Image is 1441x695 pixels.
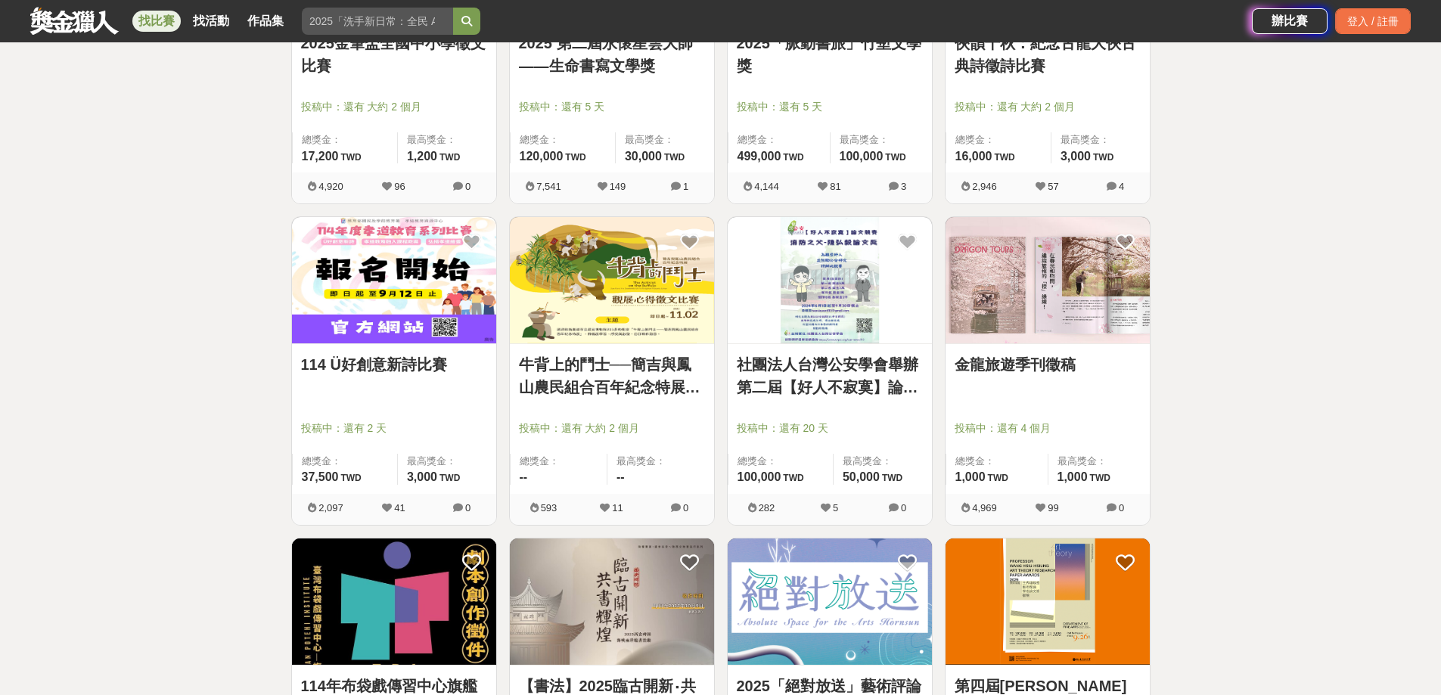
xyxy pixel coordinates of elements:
span: 1,000 [1057,470,1088,483]
span: 50,000 [843,470,880,483]
span: 37,500 [302,470,339,483]
span: 593 [541,502,557,513]
img: Cover Image [728,538,932,665]
span: 0 [465,181,470,192]
a: 114 Ü好創意新詩比賽 [301,353,487,376]
span: TWD [340,152,361,163]
a: 辦比賽 [1252,8,1328,34]
span: 2,097 [318,502,343,513]
span: 總獎金： [520,132,606,147]
span: 最高獎金： [407,454,487,469]
span: 最高獎金： [625,132,705,147]
span: 投稿中：還有 20 天 [737,420,923,436]
span: TWD [988,473,1008,483]
a: 社團法人台灣公安學會舉辦第二屆【好人不寂寞】論文競賽 [737,353,923,399]
span: 0 [901,502,906,513]
span: 41 [394,502,405,513]
a: 2025 第二屆永懷星雲大師——生命書寫文學獎 [519,32,705,77]
span: 30,000 [625,150,662,163]
span: 總獎金： [955,132,1042,147]
img: Cover Image [728,217,932,343]
a: Cover Image [728,217,932,344]
a: 作品集 [241,11,290,32]
span: 投稿中：還有 2 天 [301,420,487,436]
span: TWD [439,152,460,163]
span: 3,000 [1061,150,1091,163]
span: 4 [1119,181,1124,192]
span: 57 [1048,181,1058,192]
img: Cover Image [946,538,1150,665]
span: 1,200 [407,150,437,163]
img: Cover Image [510,217,714,343]
span: 11 [612,502,623,513]
span: 499,000 [738,150,781,163]
span: 投稿中：還有 大約 2 個月 [955,99,1141,115]
span: 2,946 [972,181,997,192]
span: 282 [759,502,775,513]
span: 最高獎金： [616,454,705,469]
img: Cover Image [292,217,496,343]
span: 0 [465,502,470,513]
span: 投稿中：還有 大約 2 個月 [519,420,705,436]
span: 120,000 [520,150,564,163]
span: 16,000 [955,150,992,163]
span: TWD [1090,473,1110,483]
a: 金龍旅遊季刊徵稿 [955,353,1141,376]
span: 投稿中：還有 大約 2 個月 [301,99,487,115]
img: Cover Image [292,538,496,665]
span: 81 [830,181,840,192]
span: -- [520,470,528,483]
span: 1,000 [955,470,986,483]
input: 2025「洗手新日常：全民 ALL IN」洗手歌全台徵選 [302,8,453,35]
span: TWD [439,473,460,483]
span: TWD [885,152,905,163]
span: 總獎金： [302,454,388,469]
span: 最高獎金： [840,132,923,147]
span: 4,144 [754,181,779,192]
span: 0 [683,502,688,513]
span: 99 [1048,502,1058,513]
span: 總獎金： [738,454,824,469]
span: 100,000 [738,470,781,483]
div: 登入 / 註冊 [1335,8,1411,34]
span: 4,920 [318,181,343,192]
span: TWD [994,152,1014,163]
span: 4,969 [972,502,997,513]
span: 1 [683,181,688,192]
img: Cover Image [946,217,1150,343]
span: TWD [783,152,803,163]
span: 投稿中：還有 5 天 [737,99,923,115]
span: 最高獎金： [407,132,487,147]
span: 100,000 [840,150,884,163]
span: 最高獎金： [1061,132,1141,147]
span: TWD [1093,152,1113,163]
a: 2025「脈動書旅」竹塹文學獎 [737,32,923,77]
a: 找活動 [187,11,235,32]
a: 找比賽 [132,11,181,32]
a: Cover Image [292,217,496,344]
span: 最高獎金： [843,454,923,469]
span: 最高獎金： [1057,454,1141,469]
span: TWD [340,473,361,483]
span: TWD [565,152,585,163]
span: -- [616,470,625,483]
span: 0 [1119,502,1124,513]
img: Cover Image [510,538,714,665]
span: 總獎金： [302,132,388,147]
a: Cover Image [510,217,714,344]
span: 總獎金： [955,454,1039,469]
span: 3,000 [407,470,437,483]
span: 總獎金： [520,454,598,469]
span: 7,541 [536,181,561,192]
span: TWD [882,473,902,483]
span: 149 [610,181,626,192]
span: TWD [783,473,803,483]
span: 5 [833,502,838,513]
span: 96 [394,181,405,192]
span: 3 [901,181,906,192]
